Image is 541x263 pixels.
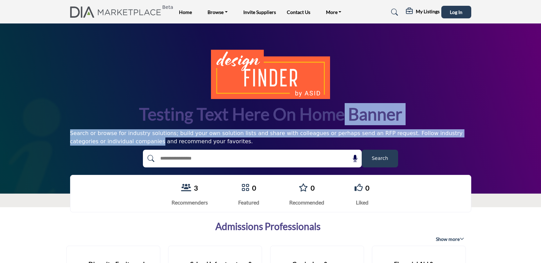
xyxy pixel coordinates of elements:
[416,9,440,15] h5: My Listings
[238,198,259,207] div: Featured
[355,183,363,192] i: Go to Liked
[211,50,330,99] img: image
[372,155,388,162] span: Search
[194,184,198,192] a: 3
[441,6,471,18] button: Log In
[203,7,232,17] a: Browse
[241,183,249,193] a: Go to Featured
[362,150,398,167] button: Search
[162,4,173,10] h6: Beta
[181,183,191,193] a: View Recommenders
[70,129,471,146] div: Search or browse for industry solutions; build your own solution lists and share with colleagues ...
[450,9,462,15] span: Log In
[252,184,256,192] a: 0
[289,198,324,207] div: Recommended
[406,8,440,16] div: My Listings
[436,236,464,243] span: Show more
[287,9,310,15] a: Contact Us
[70,6,165,18] a: Beta
[311,184,315,192] a: 0
[365,184,370,192] a: 0
[70,6,165,18] img: Site Logo
[215,221,321,232] a: Admissions Professionals
[139,103,402,125] h1: Testing text here on home banner
[171,198,208,207] div: Recommenders
[243,9,276,15] a: Invite Suppliers
[384,7,403,18] a: Search
[179,9,192,15] a: Home
[321,7,346,17] a: More
[299,183,308,193] a: Go to Recommended
[355,198,370,207] div: Liked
